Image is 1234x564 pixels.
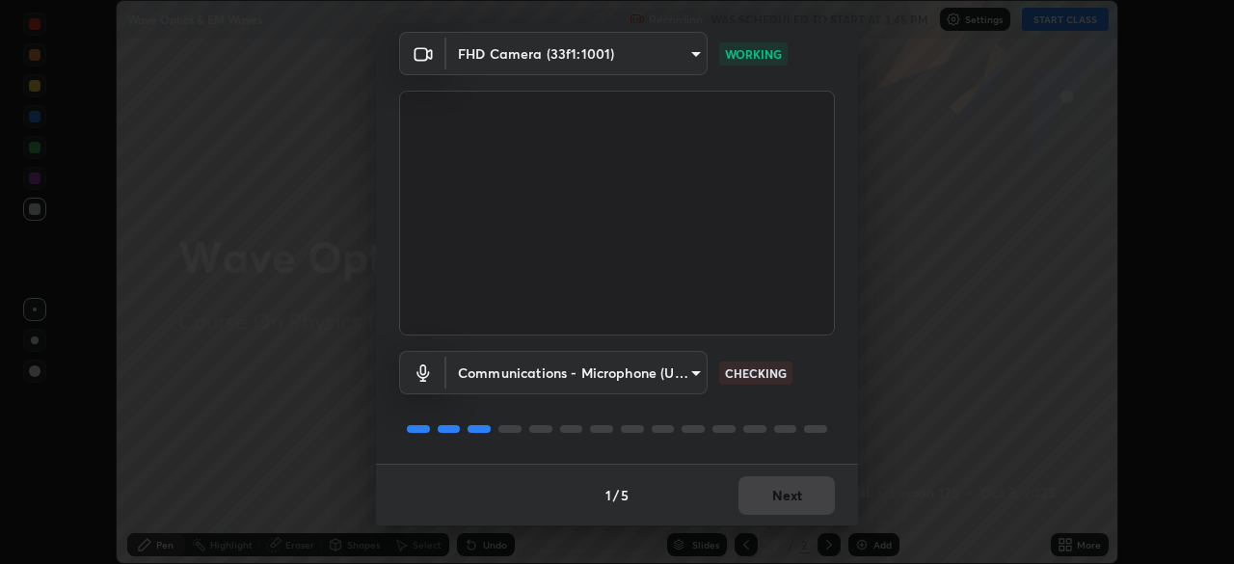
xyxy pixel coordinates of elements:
[446,32,708,75] div: FHD Camera (33f1:1001)
[725,364,787,382] p: CHECKING
[621,485,629,505] h4: 5
[446,351,708,394] div: FHD Camera (33f1:1001)
[725,45,782,63] p: WORKING
[605,485,611,505] h4: 1
[613,485,619,505] h4: /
